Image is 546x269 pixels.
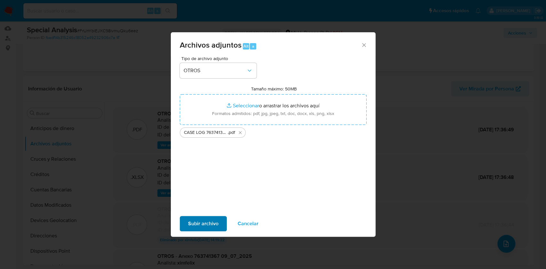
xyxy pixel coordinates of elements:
button: OTROS [180,63,257,78]
button: Cerrar [361,42,367,48]
span: CASE LOG 763741367 24_07_2025 - NIVEL 1 [184,129,228,136]
button: Eliminar CASE LOG 763741367 24_07_2025 - NIVEL 1.pdf [236,129,244,136]
button: Subir archivo [180,216,227,231]
button: Cancelar [229,216,267,231]
span: Subir archivo [188,217,218,231]
span: Alt [243,43,249,49]
span: OTROS [184,67,246,74]
span: Tipo de archivo adjunto [181,56,258,61]
span: a [252,43,254,49]
span: Archivos adjuntos [180,39,241,50]
span: Cancelar [238,217,258,231]
span: .pdf [228,129,235,136]
label: Tamaño máximo: 50MB [251,86,297,92]
ul: Archivos seleccionados [180,125,367,138]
